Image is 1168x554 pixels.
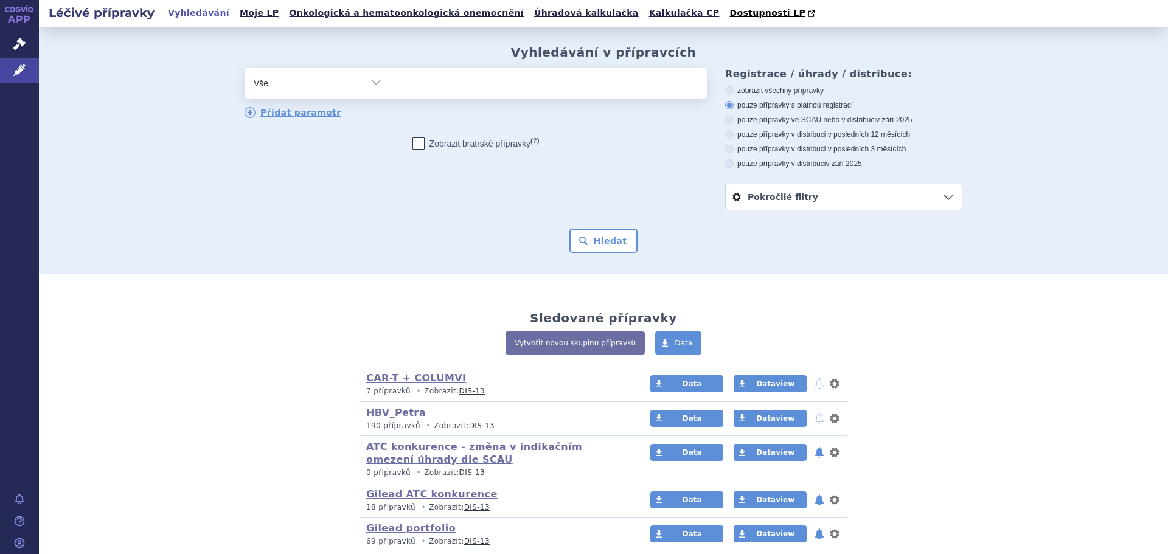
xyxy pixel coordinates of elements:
a: Dataview [734,444,807,461]
span: Dataview [756,379,794,388]
span: 18 přípravků [366,503,415,511]
a: Data [655,331,701,355]
p: Zobrazit: [366,468,627,478]
a: Moje LP [236,5,282,21]
i: • [418,536,429,547]
h3: Registrace / úhrady / distribuce: [725,68,962,80]
span: 190 přípravků [366,421,420,430]
span: Dataview [756,496,794,504]
span: Data [683,414,702,423]
a: Data [650,525,723,542]
i: • [413,386,424,396]
label: pouze přípravky ve SCAU nebo v distribuci [725,115,962,125]
button: notifikace [813,527,826,541]
a: Dataview [734,491,807,508]
a: Vyhledávání [164,5,233,21]
a: HBV_Petra [366,407,426,418]
span: Data [683,448,702,457]
a: Dataview [734,375,807,392]
a: Přidat parametr [245,107,341,118]
label: pouze přípravky v distribuci [725,159,962,168]
span: Dataview [756,448,794,457]
a: DIS-13 [469,421,495,430]
a: Data [650,410,723,427]
a: Dataview [734,525,807,542]
p: Zobrazit: [366,386,627,396]
button: nastavení [829,411,841,426]
label: pouze přípravky s platnou registrací [725,100,962,110]
button: nastavení [829,493,841,507]
label: Zobrazit bratrské přípravky [412,137,540,150]
a: DIS-13 [459,468,485,477]
p: Zobrazit: [366,536,627,547]
a: Dataview [734,410,807,427]
button: nastavení [829,527,841,541]
button: notifikace [813,411,826,426]
a: CAR-T + COLUMVI [366,372,466,384]
span: 0 přípravků [366,468,411,477]
a: Úhradová kalkulačka [530,5,642,21]
a: Data [650,491,723,508]
span: Dostupnosti LP [729,8,805,18]
span: v září 2025 [876,116,912,124]
span: v září 2025 [826,159,861,168]
h2: Sledované přípravky [530,311,677,325]
button: nastavení [829,445,841,460]
p: Zobrazit: [366,421,627,431]
span: 69 přípravků [366,537,415,545]
span: Data [675,339,692,347]
span: Data [683,496,702,504]
a: Vytvořit novou skupinu přípravků [506,331,645,355]
span: Data [683,379,702,388]
a: DIS-13 [464,503,490,511]
button: notifikace [813,493,826,507]
a: DIS-13 [464,537,490,545]
p: Zobrazit: [366,502,627,513]
span: Dataview [756,414,794,423]
a: Gilead ATC konkurence [366,488,498,500]
i: • [418,502,429,513]
button: notifikace [813,376,826,391]
i: • [413,468,424,478]
label: pouze přípravky v distribuci v posledních 3 měsících [725,144,962,154]
span: 7 přípravků [366,387,411,395]
i: • [423,421,434,431]
span: Data [683,530,702,538]
button: notifikace [813,445,826,460]
button: Hledat [569,229,638,253]
h2: Vyhledávání v přípravcích [511,45,697,60]
label: pouze přípravky v distribuci v posledních 12 měsících [725,130,962,139]
a: Kalkulačka CP [645,5,723,21]
a: Data [650,375,723,392]
a: Onkologická a hematoonkologická onemocnění [285,5,527,21]
button: nastavení [829,376,841,391]
a: DIS-13 [459,387,485,395]
label: zobrazit všechny přípravky [725,86,962,95]
a: Data [650,444,723,461]
span: Dataview [756,530,794,538]
a: Gilead portfolio [366,522,456,534]
h2: Léčivé přípravky [39,4,164,21]
a: Dostupnosti LP [726,5,821,22]
abbr: (?) [530,137,539,145]
a: ATC konkurence - změna v indikačním omezení úhrady dle SCAU [366,441,582,465]
a: Pokročilé filtry [726,184,962,210]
